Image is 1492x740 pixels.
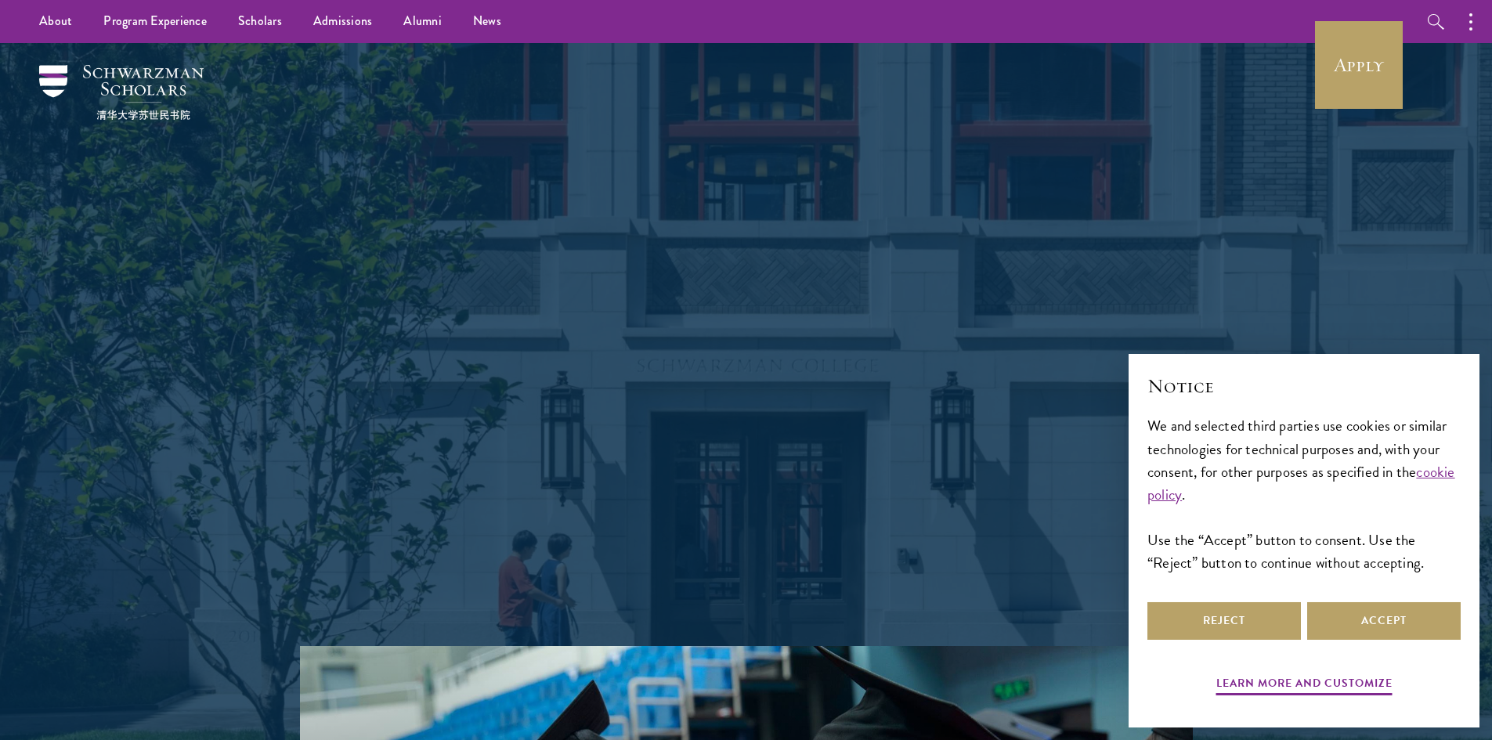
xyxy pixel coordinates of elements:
a: Apply [1315,21,1403,109]
a: cookie policy [1147,460,1455,506]
button: Reject [1147,602,1301,640]
img: Schwarzman Scholars [39,65,204,120]
button: Accept [1307,602,1461,640]
div: We and selected third parties use cookies or similar technologies for technical purposes and, wit... [1147,414,1461,573]
h2: Notice [1147,373,1461,399]
button: Learn more and customize [1216,673,1393,698]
